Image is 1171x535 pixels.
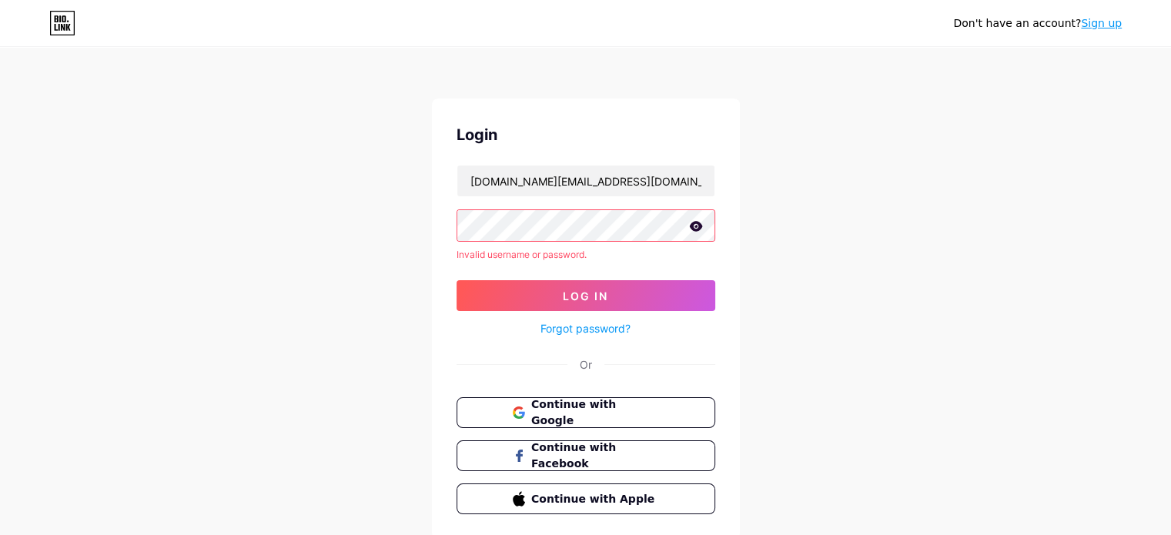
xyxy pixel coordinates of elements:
span: Continue with Apple [531,491,658,507]
button: Continue with Google [457,397,715,428]
div: Don't have an account? [953,15,1122,32]
span: Continue with Facebook [531,440,658,472]
button: Log In [457,280,715,311]
button: Continue with Facebook [457,440,715,471]
span: Continue with Google [531,396,658,429]
button: Continue with Apple [457,483,715,514]
a: Forgot password? [540,320,631,336]
input: Username [457,166,714,196]
a: Sign up [1081,17,1122,29]
div: Invalid username or password. [457,248,715,262]
span: Log In [563,289,608,303]
div: Login [457,123,715,146]
div: Or [580,356,592,373]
